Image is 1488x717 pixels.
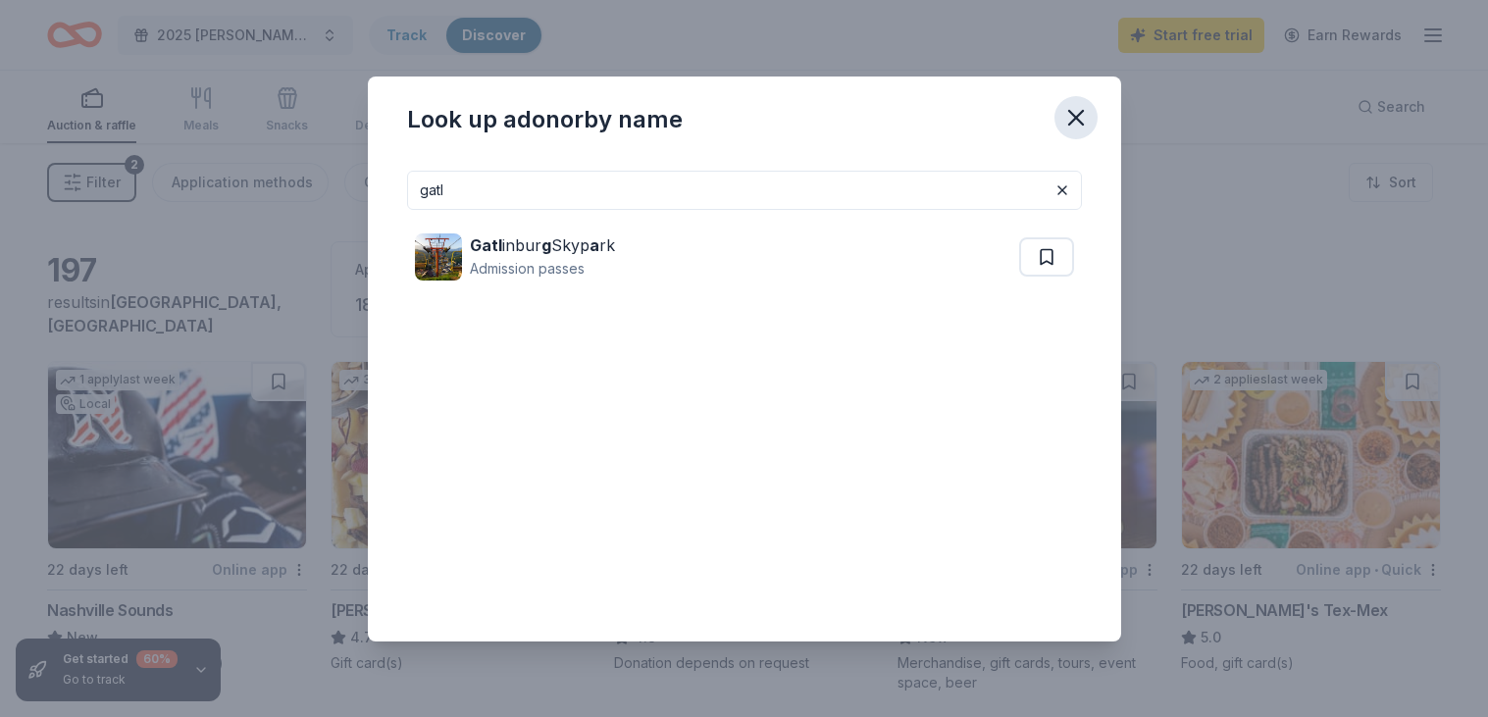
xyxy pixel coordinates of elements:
[407,104,683,135] div: Look up a donor by name
[415,233,462,281] img: Image for Gatlinburg Skypark
[470,233,615,257] div: inbur Skyp rk
[541,235,551,255] strong: g
[590,235,599,255] strong: a
[470,257,615,281] div: Admission passes
[407,171,1082,210] input: Search
[470,235,502,255] strong: Gatl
